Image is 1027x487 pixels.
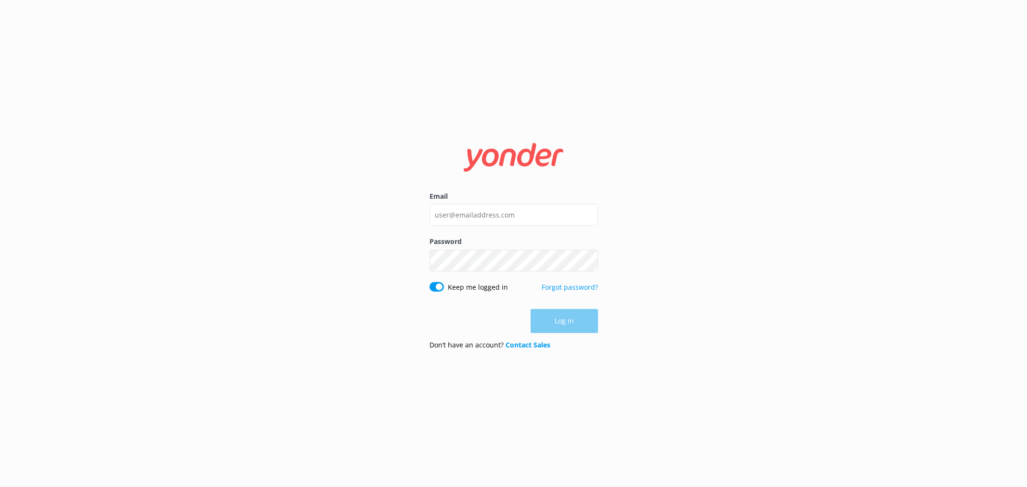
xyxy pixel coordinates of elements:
label: Email [429,191,598,202]
p: Don’t have an account? [429,340,550,350]
label: Keep me logged in [448,282,508,293]
a: Contact Sales [506,340,550,349]
a: Forgot password? [542,282,598,292]
button: Show password [579,251,598,270]
input: user@emailaddress.com [429,204,598,226]
label: Password [429,236,598,247]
